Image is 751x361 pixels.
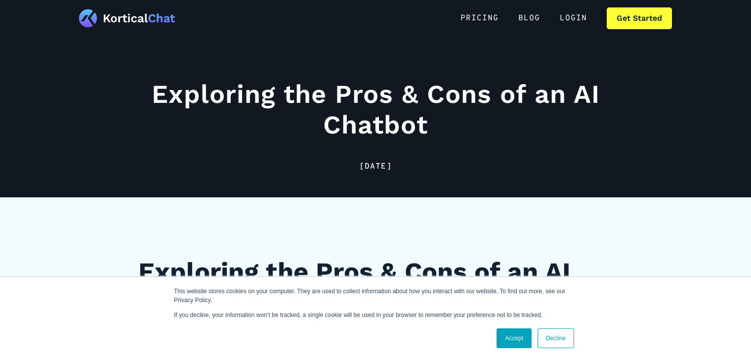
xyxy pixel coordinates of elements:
[497,328,532,348] a: Accept
[174,311,577,319] p: If you decline, your information won’t be tracked, a single cookie will be used in your browser t...
[451,7,508,29] a: Pricing
[538,328,574,348] a: Decline
[138,79,613,141] h1: Exploring the Pros & Cons of an AI Chatbot
[138,257,613,318] h1: Exploring the Pros & Cons of an AI Chatbot in [DATE]
[508,7,550,29] a: Blog
[174,287,577,305] p: This website stores cookies on your computer. They are used to collect information about how you ...
[138,161,613,173] div: [DATE]
[607,7,672,29] a: Get Started
[550,7,597,29] a: Login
